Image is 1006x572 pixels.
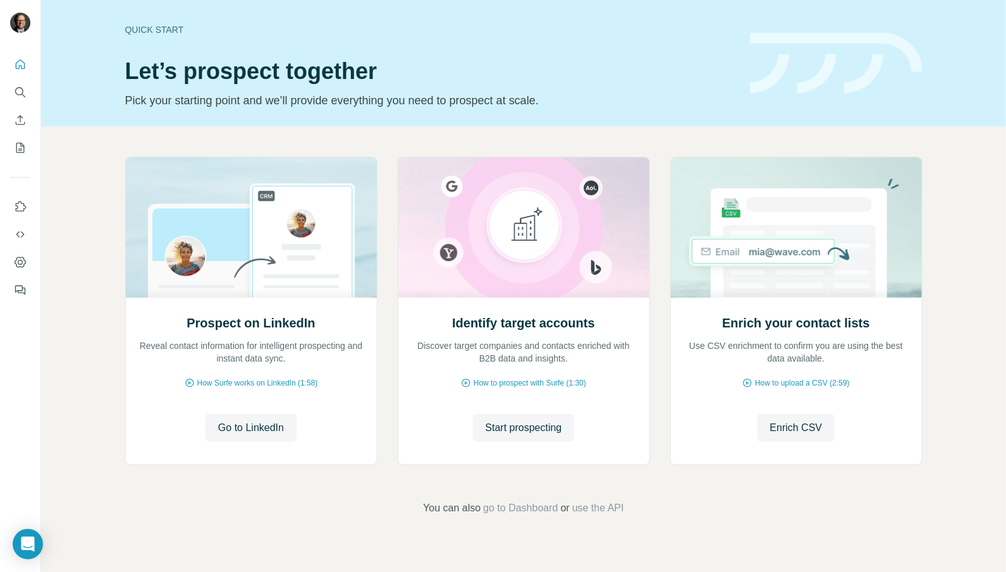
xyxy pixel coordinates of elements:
[197,377,318,389] span: How Surfe works on LinkedIn (1:58)
[125,23,735,36] div: Quick start
[10,13,30,33] img: Avatar
[423,501,481,516] span: You can also
[755,377,849,389] span: How to upload a CSV (2:59)
[483,501,558,516] button: go to Dashboard
[125,92,735,109] p: Pick your starting point and we’ll provide everything you need to prospect at scale.
[750,33,923,94] img: banner
[187,314,315,332] h2: Prospect on LinkedIn
[10,137,30,159] button: My lists
[473,414,575,442] button: Start prospecting
[486,420,562,435] span: Start prospecting
[10,251,30,274] button: Dashboard
[670,157,923,298] img: Enrich your contact lists
[10,53,30,76] button: Quick start
[205,414,297,442] button: Go to LinkedIn
[10,109,30,131] button: Enrich CSV
[10,81,30,104] button: Search
[561,501,570,516] span: or
[572,501,624,516] button: use the API
[218,420,284,435] span: Go to LinkedIn
[684,339,909,365] p: Use CSV enrichment to confirm you are using the best data available.
[770,420,823,435] span: Enrich CSV
[452,314,595,332] h2: Identify target accounts
[398,157,650,298] img: Identify target accounts
[411,339,637,365] p: Discover target companies and contacts enriched with B2B data and insights.
[125,157,377,298] img: Prospect on LinkedIn
[13,529,43,559] div: Open Intercom Messenger
[138,339,364,365] p: Reveal contact information for intelligent prospecting and instant data sync.
[722,314,869,332] h2: Enrich your contact lists
[125,59,735,84] h1: Let’s prospect together
[10,279,30,301] button: Feedback
[10,195,30,218] button: Use Surfe on LinkedIn
[758,414,835,442] button: Enrich CSV
[474,377,586,389] span: How to prospect with Surfe (1:30)
[10,223,30,246] button: Use Surfe API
